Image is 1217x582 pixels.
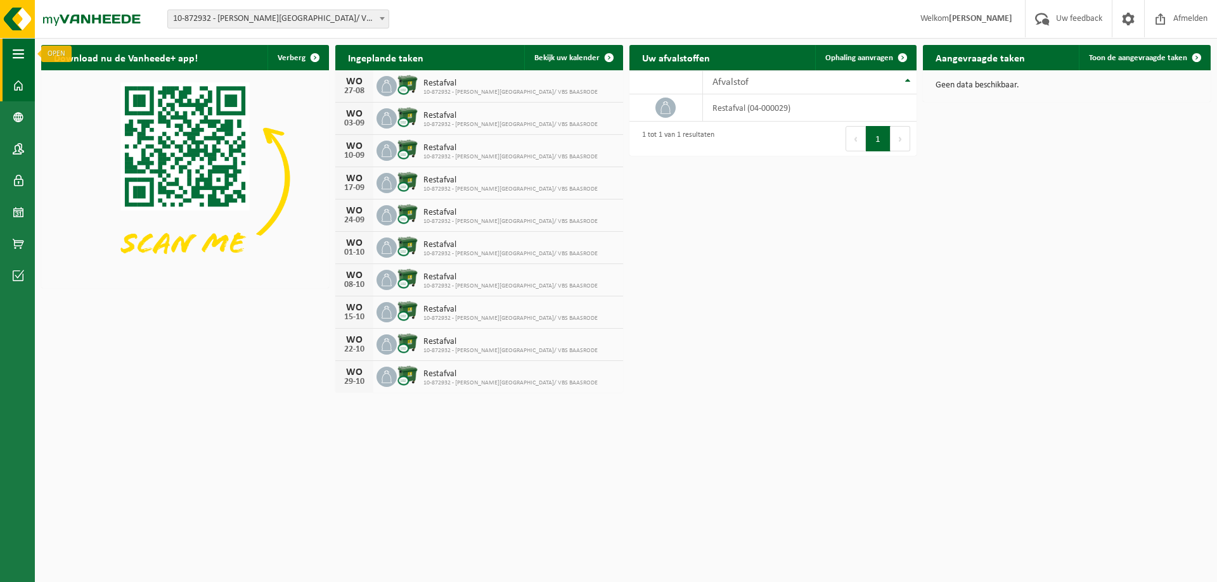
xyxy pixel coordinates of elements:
[278,54,306,62] span: Verberg
[397,139,418,160] img: WB-1100-CU
[342,119,367,128] div: 03-09
[423,89,598,96] span: 10-872932 - [PERSON_NAME][GEOGRAPHIC_DATA]/ VBS BAASRODE
[423,153,598,161] span: 10-872932 - [PERSON_NAME][GEOGRAPHIC_DATA]/ VBS BAASRODE
[423,186,598,193] span: 10-872932 - [PERSON_NAME][GEOGRAPHIC_DATA]/ VBS BAASRODE
[342,248,367,257] div: 01-10
[168,10,389,28] span: 10-872932 - OSCAR ROMERO COLLEGE/ VBS BAASRODE - BAASRODE
[397,171,418,193] img: WB-1100-CU
[342,238,367,248] div: WO
[423,121,598,129] span: 10-872932 - [PERSON_NAME][GEOGRAPHIC_DATA]/ VBS BAASRODE
[423,111,598,121] span: Restafval
[891,126,910,151] button: Next
[397,236,418,257] img: WB-1100-CU
[423,337,598,347] span: Restafval
[423,175,598,186] span: Restafval
[423,143,598,153] span: Restafval
[636,125,714,153] div: 1 tot 1 van 1 resultaten
[342,77,367,87] div: WO
[423,282,598,290] span: 10-872932 - [PERSON_NAME][GEOGRAPHIC_DATA]/ VBS BAASRODE
[342,345,367,354] div: 22-10
[423,79,598,89] span: Restafval
[534,54,600,62] span: Bekijk uw kalender
[342,151,367,160] div: 10-09
[703,94,917,122] td: restafval (04-000029)
[397,365,418,386] img: WB-1100-CU
[423,272,598,282] span: Restafval
[524,45,622,70] a: Bekijk uw kalender
[923,45,1038,70] h2: Aangevraagde taken
[335,45,436,70] h2: Ingeplande taken
[267,45,328,70] button: Verberg
[41,45,210,70] h2: Download nu de Vanheede+ app!
[423,208,598,218] span: Restafval
[1089,54,1187,62] span: Toon de aangevraagde taken
[342,174,367,184] div: WO
[342,367,367,377] div: WO
[423,347,598,355] span: 10-872932 - [PERSON_NAME][GEOGRAPHIC_DATA]/ VBS BAASRODE
[423,315,598,322] span: 10-872932 - [PERSON_NAME][GEOGRAPHIC_DATA]/ VBS BAASRODE
[397,268,418,289] img: WB-1100-CU
[397,332,418,354] img: WB-1100-CU
[712,77,749,87] span: Afvalstof
[342,184,367,193] div: 17-09
[1079,45,1209,70] a: Toon de aangevraagde taken
[342,109,367,119] div: WO
[949,14,1012,23] strong: [PERSON_NAME]
[629,45,723,70] h2: Uw afvalstoffen
[342,270,367,281] div: WO
[423,218,598,225] span: 10-872932 - [PERSON_NAME][GEOGRAPHIC_DATA]/ VBS BAASRODE
[423,240,598,250] span: Restafval
[342,303,367,313] div: WO
[342,335,367,345] div: WO
[342,206,367,216] div: WO
[423,250,598,258] span: 10-872932 - [PERSON_NAME][GEOGRAPHIC_DATA]/ VBS BAASRODE
[342,313,367,322] div: 15-10
[423,379,598,387] span: 10-872932 - [PERSON_NAME][GEOGRAPHIC_DATA]/ VBS BAASRODE
[342,87,367,96] div: 27-08
[397,106,418,128] img: WB-1100-CU
[423,305,598,315] span: Restafval
[342,141,367,151] div: WO
[397,203,418,225] img: WB-1100-CU
[397,74,418,96] img: WB-1100-CU
[936,81,1198,90] p: Geen data beschikbaar.
[866,126,891,151] button: 1
[815,45,915,70] a: Ophaling aanvragen
[342,377,367,386] div: 29-10
[846,126,866,151] button: Previous
[342,216,367,225] div: 24-09
[397,300,418,322] img: WB-1100-CU
[423,369,598,379] span: Restafval
[41,70,329,286] img: Download de VHEPlus App
[167,9,389,28] span: 10-872932 - OSCAR ROMERO COLLEGE/ VBS BAASRODE - BAASRODE
[825,54,893,62] span: Ophaling aanvragen
[342,281,367,289] div: 08-10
